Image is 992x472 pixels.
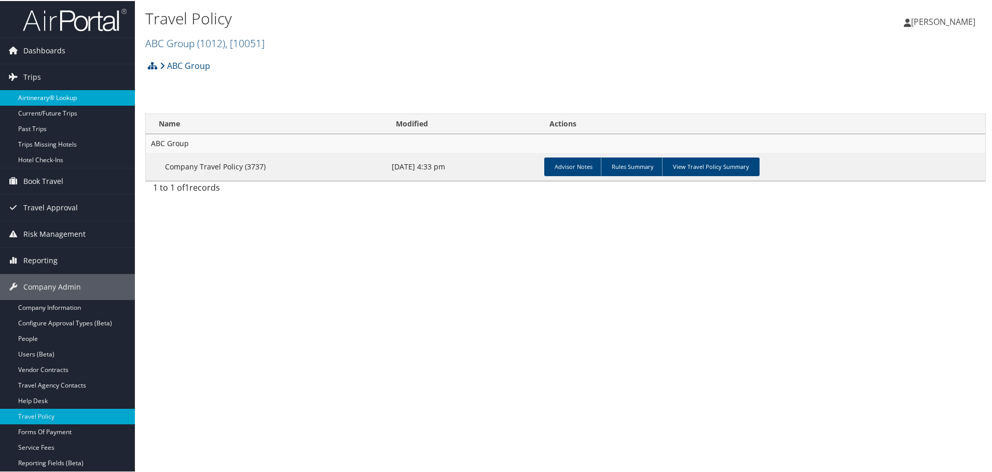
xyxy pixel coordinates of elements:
[160,54,210,75] a: ABC Group
[23,220,86,246] span: Risk Management
[911,15,975,26] span: [PERSON_NAME]
[145,7,706,28] h1: Travel Policy
[23,167,63,193] span: Book Travel
[153,180,348,198] div: 1 to 1 of records
[23,247,58,273] span: Reporting
[23,273,81,299] span: Company Admin
[387,152,540,180] td: [DATE] 4:33 pm
[23,37,65,63] span: Dashboards
[145,35,265,49] a: ABC Group
[185,181,189,192] span: 1
[23,194,78,220] span: Travel Approval
[23,63,41,89] span: Trips
[540,113,985,133] th: Actions
[601,156,664,175] a: Rules Summary
[146,133,985,152] td: ABC Group
[387,113,540,133] th: Modified: activate to sort column ascending
[544,156,603,175] a: Advisor Notes
[904,5,986,36] a: [PERSON_NAME]
[197,35,225,49] span: ( 1012 )
[23,7,127,31] img: airportal-logo.png
[662,156,760,175] a: View Travel Policy Summary
[146,113,387,133] th: Name: activate to sort column ascending
[146,152,387,180] td: Company Travel Policy (3737)
[225,35,265,49] span: , [ 10051 ]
